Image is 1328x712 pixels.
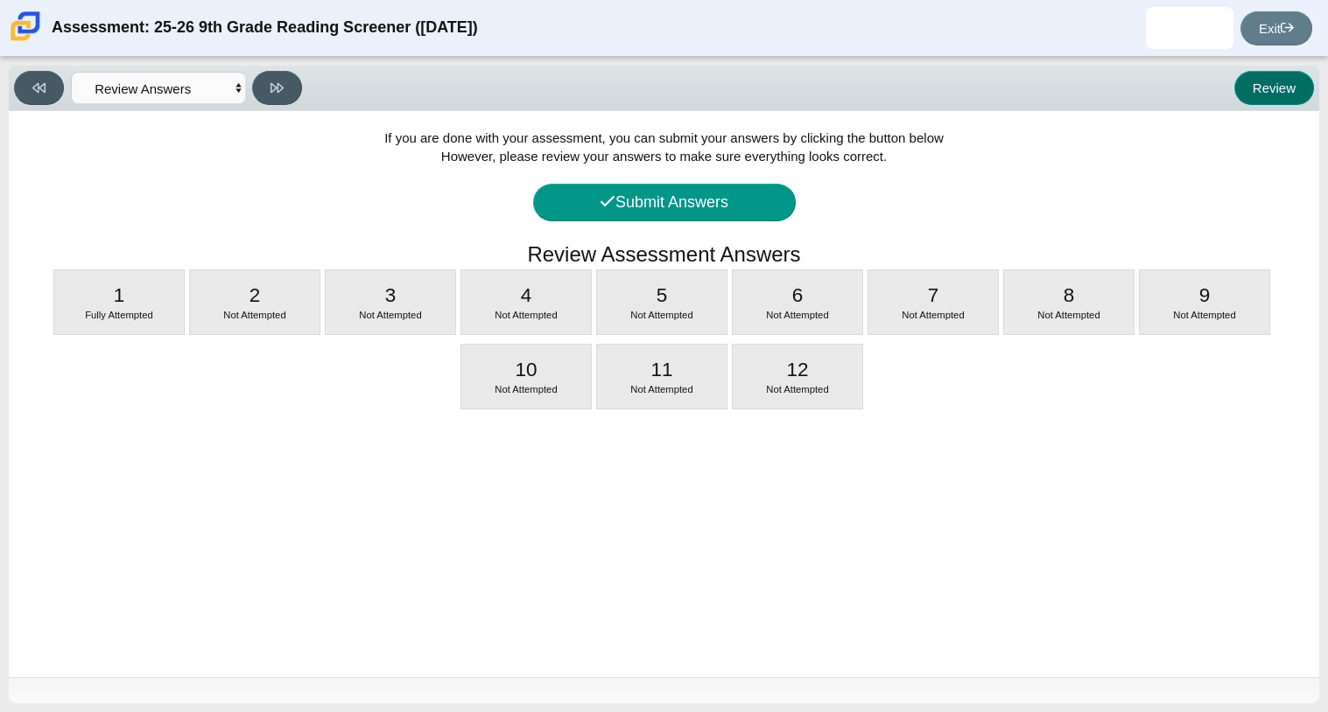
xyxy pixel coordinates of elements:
[766,310,828,320] span: Not Attempted
[114,284,125,306] span: 1
[1037,310,1100,320] span: Not Attempted
[515,359,537,380] span: 10
[657,284,668,306] span: 5
[384,130,944,164] span: If you are done with your assessment, you can submit your answers by clicking the button below Ho...
[85,310,153,320] span: Fully Attempted
[630,310,692,320] span: Not Attempted
[650,359,672,380] span: 11
[495,310,557,320] span: Not Attempted
[630,384,692,394] span: Not Attempted
[792,284,804,306] span: 6
[385,284,397,306] span: 3
[1176,14,1204,42] img: lailah.wilder.UDYgca
[7,8,44,45] img: Carmen School of Science & Technology
[223,310,285,320] span: Not Attempted
[359,310,421,320] span: Not Attempted
[766,384,828,394] span: Not Attempted
[7,32,44,47] a: Carmen School of Science & Technology
[902,310,964,320] span: Not Attempted
[1064,284,1075,306] span: 8
[1240,11,1312,45] a: Exit
[521,284,532,306] span: 4
[52,7,478,49] div: Assessment: 25-26 9th Grade Reading Screener ([DATE])
[786,359,808,380] span: 12
[533,184,796,221] button: Submit Answers
[1173,310,1235,320] span: Not Attempted
[527,240,800,269] h1: Review Assessment Answers
[495,384,557,394] span: Not Attempted
[928,284,939,306] span: 7
[249,284,261,306] span: 2
[1234,71,1314,105] button: Review
[1199,284,1211,306] span: 9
